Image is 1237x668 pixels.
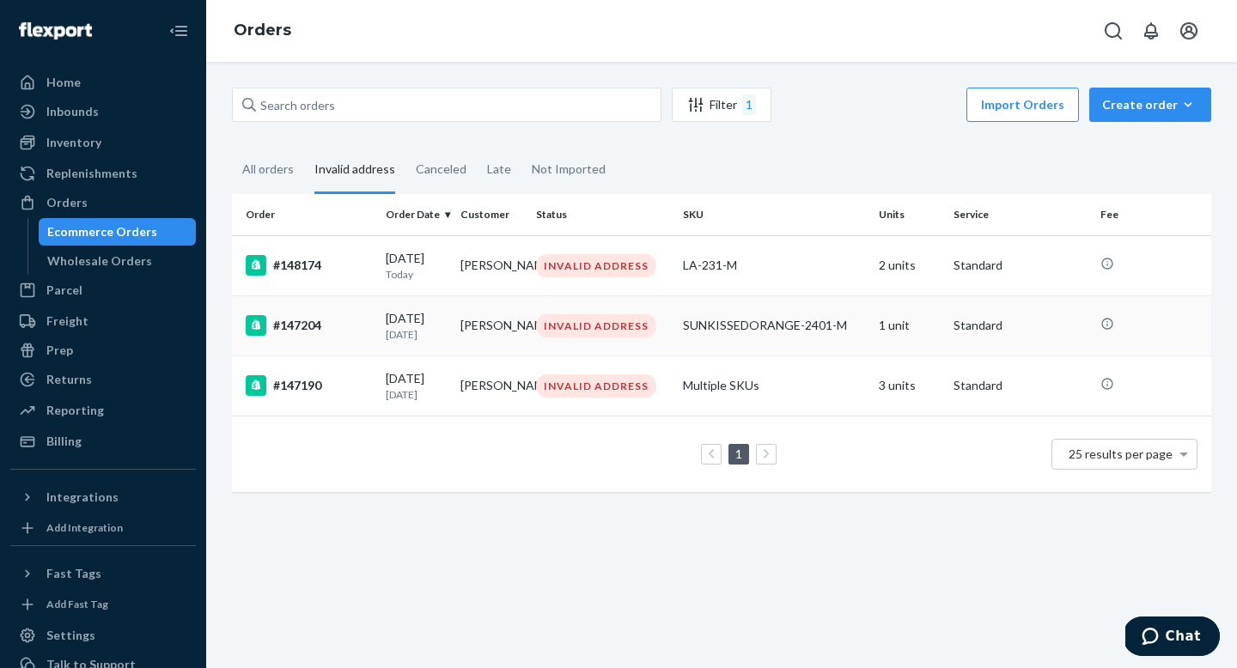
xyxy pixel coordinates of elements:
[46,103,99,120] div: Inbounds
[386,250,447,282] div: [DATE]
[732,446,746,461] a: Page 1 is your current page
[536,254,656,277] div: INVALID ADDRESS
[872,235,947,295] td: 2 units
[234,21,291,39] a: Orders
[872,355,947,416] td: 3 units
[1096,14,1130,48] button: Open Search Box
[39,247,197,275] a: Wholesale Orders
[46,194,88,211] div: Orders
[46,134,101,151] div: Inventory
[314,147,395,194] div: Invalid address
[386,267,447,282] p: Today
[1089,88,1211,122] button: Create order
[19,22,92,39] img: Flexport logo
[10,622,196,649] a: Settings
[672,88,771,122] button: Filter
[742,94,756,115] div: 1
[10,98,196,125] a: Inbounds
[46,402,104,419] div: Reporting
[46,520,123,535] div: Add Integration
[673,94,771,115] div: Filter
[966,88,1079,122] button: Import Orders
[40,12,76,27] span: Chat
[379,194,454,235] th: Order Date
[676,355,872,416] td: Multiple SKUs
[10,483,196,511] button: Integrations
[1102,96,1198,113] div: Create order
[536,314,656,337] div: INVALID ADDRESS
[10,160,196,187] a: Replenishments
[460,207,521,222] div: Customer
[683,257,865,274] div: LA-231-M
[10,366,196,393] a: Returns
[872,194,947,235] th: Units
[46,313,88,330] div: Freight
[10,189,196,216] a: Orders
[46,165,137,182] div: Replenishments
[954,377,1087,394] p: Standard
[161,14,196,48] button: Close Navigation
[46,627,95,644] div: Settings
[454,355,528,416] td: [PERSON_NAME]
[386,310,447,342] div: [DATE]
[46,565,101,582] div: Fast Tags
[454,295,528,355] td: [PERSON_NAME]
[1125,616,1220,659] iframe: Opens a widget where you can chat to one of our agents
[46,342,73,359] div: Prep
[10,428,196,455] a: Billing
[46,597,108,611] div: Add Fast Tag
[487,147,511,191] div: Late
[386,387,447,402] p: [DATE]
[39,218,197,246] a: Ecommerce Orders
[46,489,119,506] div: Integrations
[872,295,947,355] td: 1 unit
[10,276,196,304] a: Parcel
[46,74,81,91] div: Home
[246,255,372,276] div: #148174
[954,317,1087,334] p: Standard
[46,371,92,388] div: Returns
[1172,14,1206,48] button: Open account menu
[1134,14,1168,48] button: Open notifications
[10,129,196,156] a: Inventory
[676,194,872,235] th: SKU
[1094,194,1211,235] th: Fee
[10,69,196,96] a: Home
[10,397,196,424] a: Reporting
[10,560,196,587] button: Fast Tags
[532,147,606,191] div: Not Imported
[220,6,305,56] ol: breadcrumbs
[47,252,152,270] div: Wholesale Orders
[947,194,1094,235] th: Service
[954,257,1087,274] p: Standard
[232,194,379,235] th: Order
[416,147,466,191] div: Canceled
[242,147,294,191] div: All orders
[10,518,196,538] a: Add Integration
[246,375,372,396] div: #147190
[454,235,528,295] td: [PERSON_NAME]
[683,317,865,334] div: SUNKISSEDORANGE-2401-M
[246,315,372,336] div: #147204
[1069,446,1173,461] span: 25 results per page
[10,337,196,364] a: Prep
[529,194,676,235] th: Status
[46,433,82,450] div: Billing
[10,594,196,615] a: Add Fast Tag
[386,327,447,342] p: [DATE]
[46,282,82,299] div: Parcel
[386,370,447,402] div: [DATE]
[47,223,157,240] div: Ecommerce Orders
[10,307,196,335] a: Freight
[536,374,656,398] div: INVALID ADDRESS
[232,88,661,122] input: Search orders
